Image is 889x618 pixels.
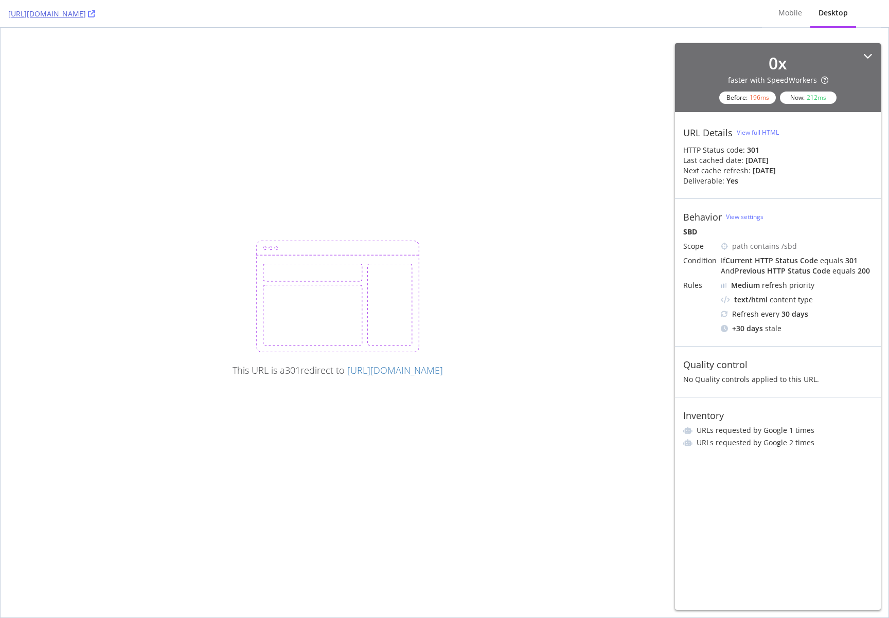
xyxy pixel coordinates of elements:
a: [URL][DOMAIN_NAME] [347,364,443,376]
div: Next cache refresh: [683,166,751,176]
div: Before: [719,92,776,104]
div: content type [721,295,873,305]
div: + 30 days [732,323,763,334]
div: URL Details [683,127,733,138]
div: Inventory [683,410,724,421]
div: path contains /sbd [732,241,873,251]
div: Now: [780,92,837,104]
div: Quality control [683,359,748,370]
div: Refresh every [721,309,873,319]
div: [DATE] [745,155,769,166]
div: 0 x [769,51,787,75]
div: HTTP Status code: [683,145,873,155]
img: j32suk7ufU7viAAAAAElFTkSuQmCC [721,283,727,288]
div: Rules [683,280,717,290]
div: 30 days [781,309,808,319]
a: View settings [726,212,763,221]
div: Current HTTP Status Code [725,256,818,265]
div: If [721,256,873,266]
div: stale [721,323,873,334]
div: Mobile [778,8,802,18]
div: Condition [683,256,717,266]
div: Deliverable: [683,176,724,186]
div: Medium [731,280,760,290]
div: 301 [845,256,858,265]
div: faster with SpeedWorkers [728,75,828,85]
div: Desktop [819,8,848,18]
div: Previous HTTP Status Code [735,266,830,276]
div: 212 ms [807,93,826,102]
div: equals [832,266,856,276]
div: 196 ms [750,93,769,102]
strong: 301 [747,145,759,155]
li: URLs requested by Google 2 times [683,438,873,448]
div: equals [820,256,843,265]
div: Last cached date: [683,155,743,166]
div: This URL is a 301 redirect to [233,365,443,376]
div: SBD [683,227,873,237]
div: No Quality controls applied to this URL. [683,374,873,385]
div: 200 [858,266,870,276]
div: And [721,266,873,276]
a: [URL][DOMAIN_NAME] [8,9,95,19]
div: View full HTML [737,128,779,137]
div: Behavior [683,211,722,223]
div: Scope [683,241,717,251]
li: URLs requested by Google 1 times [683,425,873,435]
div: Yes [726,176,738,186]
div: [DATE] [753,166,776,176]
div: refresh priority [731,280,814,290]
button: View full HTML [737,124,779,141]
div: text/html [734,295,768,305]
